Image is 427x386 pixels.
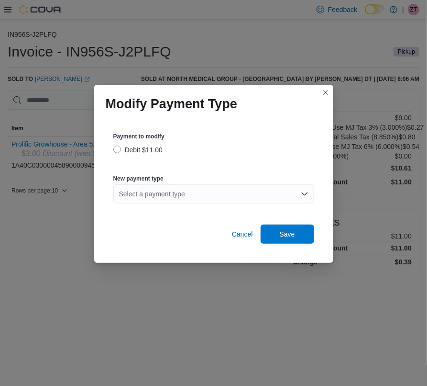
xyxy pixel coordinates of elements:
[301,190,308,198] button: Open list of options
[232,229,253,239] span: Cancel
[119,188,120,200] input: Accessible screen reader label
[261,225,314,244] button: Save
[228,225,257,244] button: Cancel
[113,144,163,156] label: Debit $11.00
[280,229,295,239] span: Save
[320,87,331,98] button: Closes this modal window
[113,133,164,140] label: Payment to modify
[106,96,238,112] h1: Modify Payment Type
[113,175,164,182] label: New payment type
